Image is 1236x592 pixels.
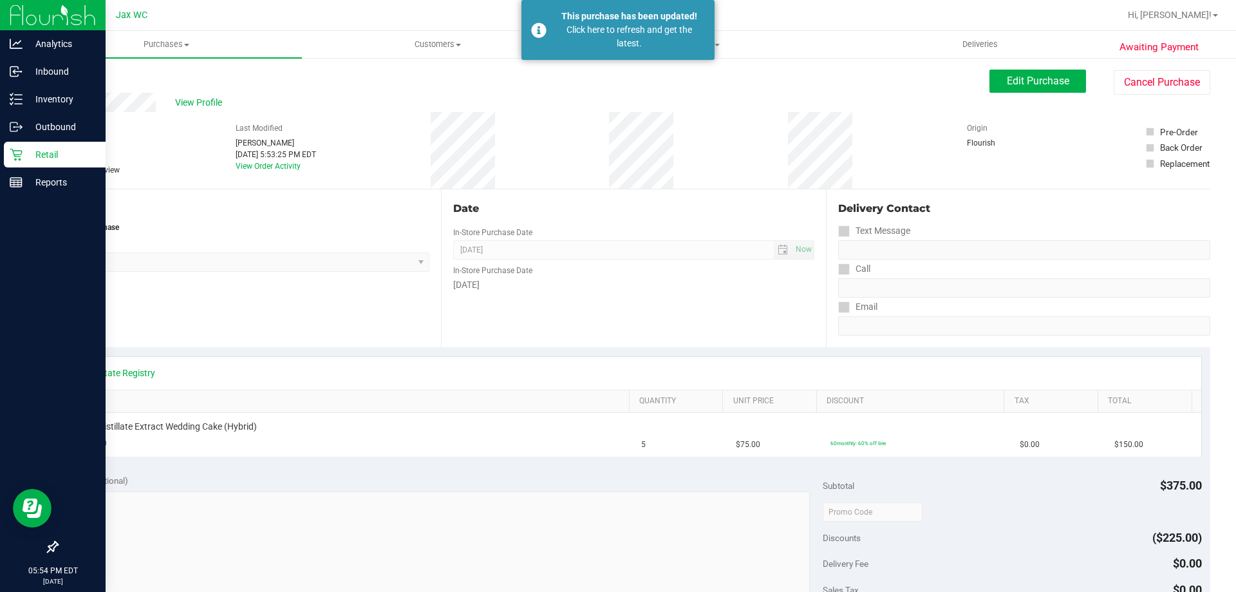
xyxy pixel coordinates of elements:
[736,439,760,451] span: $75.00
[23,147,100,162] p: Retail
[10,120,23,133] inline-svg: Outbound
[1114,439,1143,451] span: $150.00
[10,176,23,189] inline-svg: Reports
[1007,75,1069,87] span: Edit Purchase
[10,93,23,106] inline-svg: Inventory
[23,91,100,107] p: Inventory
[554,10,705,23] div: This purchase has been updated!
[845,31,1116,58] a: Deliveries
[1119,40,1199,55] span: Awaiting Payment
[838,260,870,278] label: Call
[989,70,1086,93] button: Edit Purchase
[453,227,532,238] label: In-Store Purchase Date
[967,122,988,134] label: Origin
[1173,557,1202,570] span: $0.00
[1152,531,1202,544] span: ($225.00)
[1160,479,1202,492] span: $375.00
[13,489,51,528] iframe: Resource center
[641,439,646,451] span: 5
[639,396,718,406] a: Quantity
[1160,157,1210,170] div: Replacement
[236,162,301,171] a: View Order Activity
[23,119,100,135] p: Outbound
[733,396,812,406] a: Unit Price
[236,137,316,149] div: [PERSON_NAME]
[23,64,100,79] p: Inbound
[116,10,147,21] span: Jax WC
[1015,396,1093,406] a: Tax
[6,577,100,586] p: [DATE]
[838,222,910,240] label: Text Message
[453,201,814,216] div: Date
[827,396,999,406] a: Discount
[175,96,227,110] span: View Profile
[838,298,877,316] label: Email
[302,31,573,58] a: Customers
[823,526,861,549] span: Discounts
[967,137,1031,149] div: Flourish
[31,31,302,58] a: Purchases
[23,36,100,52] p: Analytics
[823,481,854,491] span: Subtotal
[10,37,23,50] inline-svg: Analytics
[838,278,1210,298] input: Format: (999) 999-9999
[1114,70,1210,95] button: Cancel Purchase
[1160,141,1203,154] div: Back Order
[823,559,868,569] span: Delivery Fee
[10,148,23,161] inline-svg: Retail
[74,421,257,433] span: FT 1g Distillate Extract Wedding Cake (Hybrid)
[554,23,705,50] div: Click here to refresh and get the latest.
[10,65,23,78] inline-svg: Inbound
[1108,396,1186,406] a: Total
[1160,126,1198,138] div: Pre-Order
[945,39,1015,50] span: Deliveries
[236,149,316,160] div: [DATE] 5:53:25 PM EDT
[76,396,624,406] a: SKU
[838,201,1210,216] div: Delivery Contact
[830,440,886,446] span: 60monthly: 60% off line
[838,240,1210,260] input: Format: (999) 999-9999
[823,502,922,522] input: Promo Code
[453,265,532,276] label: In-Store Purchase Date
[6,565,100,577] p: 05:54 PM EDT
[31,39,302,50] span: Purchases
[1128,10,1212,20] span: Hi, [PERSON_NAME]!
[236,122,283,134] label: Last Modified
[453,278,814,292] div: [DATE]
[1020,439,1040,451] span: $0.00
[23,175,100,190] p: Reports
[57,201,429,216] div: Location
[303,39,572,50] span: Customers
[78,367,155,379] a: View State Registry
